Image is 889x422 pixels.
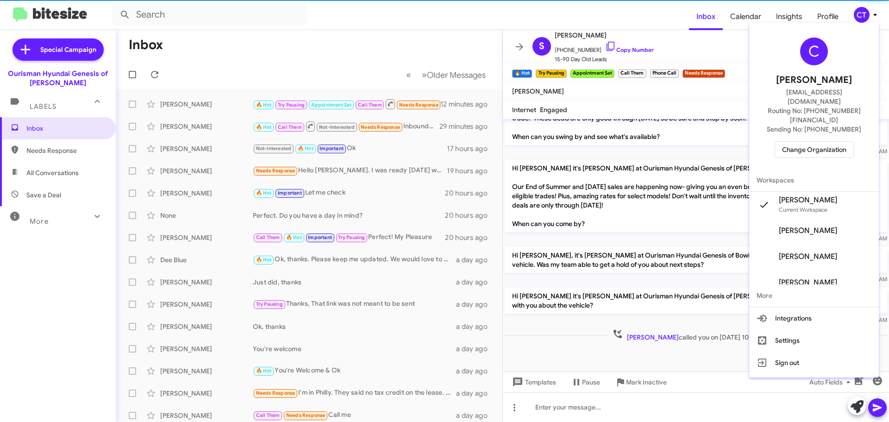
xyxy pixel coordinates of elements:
[800,38,828,65] div: C
[749,329,879,352] button: Settings
[749,169,879,191] span: Workspaces
[749,284,879,307] span: More
[767,125,861,134] span: Sending No: [PHONE_NUMBER]
[776,73,852,88] span: [PERSON_NAME]
[779,195,837,205] span: [PERSON_NAME]
[760,106,868,125] span: Routing No: [PHONE_NUMBER][FINANCIAL_ID]
[782,142,846,157] span: Change Organization
[749,307,879,329] button: Integrations
[779,252,837,261] span: [PERSON_NAME]
[779,226,837,235] span: [PERSON_NAME]
[749,352,879,374] button: Sign out
[779,206,827,213] span: Current Workspace
[775,141,854,158] button: Change Organization
[760,88,868,106] span: [EMAIL_ADDRESS][DOMAIN_NAME]
[779,278,837,287] span: [PERSON_NAME]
